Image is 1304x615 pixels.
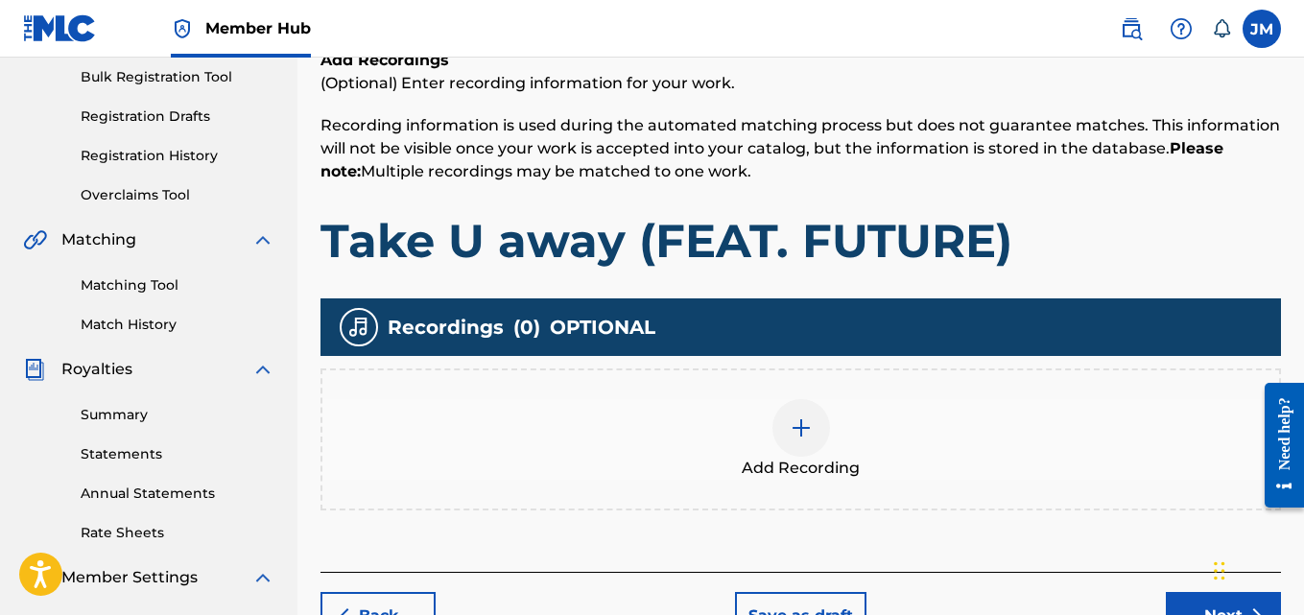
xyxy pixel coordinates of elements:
a: Registration History [81,146,274,166]
a: Overclaims Tool [81,185,274,205]
img: expand [251,358,274,381]
div: Drag [1214,542,1225,600]
span: Member Hub [205,17,311,39]
span: OPTIONAL [550,313,655,342]
a: Match History [81,315,274,335]
img: Matching [23,228,47,251]
a: Bulk Registration Tool [81,67,274,87]
a: Public Search [1112,10,1150,48]
iframe: Resource Center [1250,367,1304,522]
span: Matching [61,228,136,251]
img: search [1120,17,1143,40]
img: expand [251,228,274,251]
div: Notifications [1212,19,1231,38]
span: (Optional) Enter recording information for your work. [320,74,735,92]
img: Top Rightsholder [171,17,194,40]
div: Help [1162,10,1200,48]
a: Summary [81,405,274,425]
div: User Menu [1243,10,1281,48]
span: Member Settings [61,566,198,589]
a: Statements [81,444,274,464]
a: Matching Tool [81,275,274,296]
img: Royalties [23,358,46,381]
a: Rate Sheets [81,523,274,543]
img: recording [347,316,370,339]
img: MLC Logo [23,14,97,42]
span: Recordings [388,313,504,342]
span: ( 0 ) [513,313,540,342]
img: expand [251,566,274,589]
span: Recording information is used during the automated matching process but does not guarantee matche... [320,116,1280,180]
img: add [790,416,813,439]
h1: Take U away (FEAT. FUTURE) [320,212,1281,270]
a: Registration Drafts [81,106,274,127]
a: Annual Statements [81,484,274,504]
img: help [1170,17,1193,40]
span: Royalties [61,358,132,381]
span: Add Recording [742,457,860,480]
iframe: Chat Widget [1208,523,1304,615]
h6: Add Recordings [320,49,1281,72]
